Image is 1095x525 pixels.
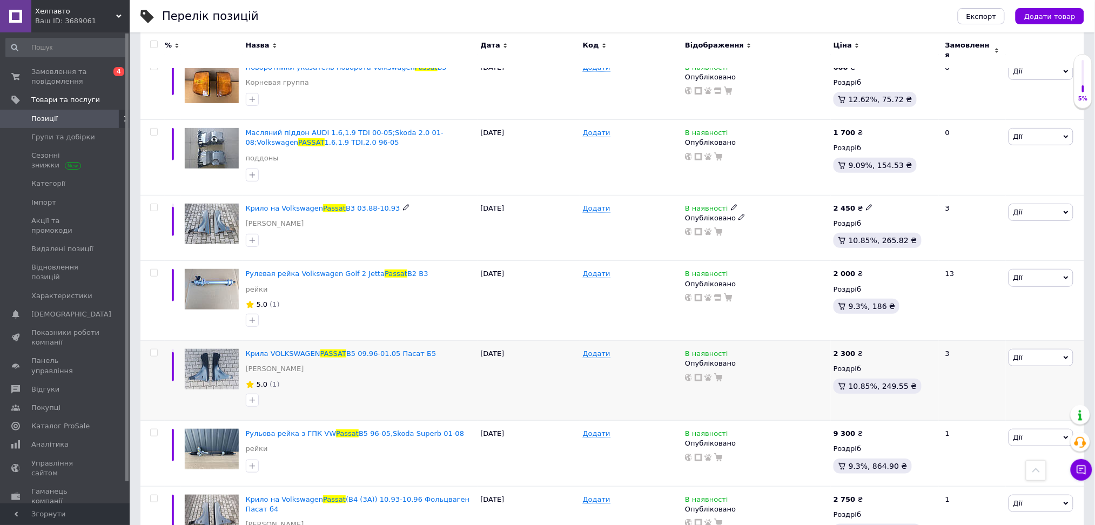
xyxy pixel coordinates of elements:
span: В наявності [685,63,728,75]
span: Імпорт [31,198,56,207]
span: Дії [1013,208,1023,216]
span: [DEMOGRAPHIC_DATA] [31,309,111,319]
button: Експорт [958,8,1005,24]
span: Дії [1013,353,1023,361]
span: Passat [336,429,359,437]
span: Додати [583,63,610,72]
span: PASSAT [320,349,346,358]
span: Товари та послуги [31,95,100,105]
span: В наявності [685,349,728,361]
span: В наявності [685,129,728,140]
a: Рулевая рейка Volkswagen Golf 2 JettaPassatB2 B3 [246,270,428,278]
span: Каталог ProSale [31,421,90,431]
span: В наявності [685,429,728,441]
span: Крило на Volkswagen [246,204,324,212]
div: Опубліковано [685,504,828,514]
span: Замовлення [945,41,992,60]
a: рейки [246,285,268,294]
img: Рульова рейка з ГПК VW Passat B5 96-05,Skoda Superb 01-08 [185,429,239,469]
div: [DATE] [478,120,580,196]
span: Passat [323,495,346,503]
span: Рулевая рейка Volkswagen Golf 2 Jetta [246,270,385,278]
span: Дії [1013,273,1023,281]
span: Масляний піддон AUDI 1.6,1.9 TDI 00-05;Skoda 2.0 01-08;Volkswagen [246,129,444,146]
span: Дії [1013,499,1023,507]
span: Ціна [834,41,852,50]
span: Акції та промокоди [31,216,100,235]
b: 9 300 [834,429,856,437]
span: 1.6,1.9 TDI,2.0 96-05 [325,138,399,146]
a: Крило на VolkswagenPassatB3 03.88-10.93 [246,204,400,212]
span: 10.85%, 265.82 ₴ [849,236,917,245]
div: [DATE] [478,195,580,261]
img: Крила VOLKSWAGEN PASSAT B5 09.96-01.05 Пасат Б5 [185,349,239,389]
div: ₴ [834,429,863,439]
span: Управління сайтом [31,459,100,478]
div: ₴ [834,128,863,138]
div: 5% [1074,95,1092,103]
div: ₴ [834,349,863,359]
span: Відображення [685,41,744,50]
span: 5.0 [257,300,268,308]
div: Роздріб [834,510,936,520]
span: Код [583,41,599,50]
span: 4 [113,67,124,76]
div: Роздріб [834,285,936,294]
span: 9.3%, 864.90 ₴ [849,462,908,470]
div: ₴ [834,204,873,213]
div: [DATE] [478,421,580,487]
div: ₴ [834,269,863,279]
span: Категорії [31,179,65,189]
span: Додати товар [1024,12,1076,21]
span: Назва [246,41,270,50]
div: 3 [939,195,1006,261]
b: 2 750 [834,495,856,503]
div: 13 [939,261,1006,341]
a: рейки [246,444,268,454]
span: 9.3%, 186 ₴ [849,302,895,311]
span: Видалені позиції [31,244,93,254]
span: Додати [583,349,610,358]
span: Додати [583,495,610,504]
span: Характеристики [31,291,92,301]
div: Опубліковано [685,72,828,82]
span: Покупці [31,403,61,413]
img: Поворотники указатель поворота Volkswagen Passat B3 [185,63,239,103]
div: Роздріб [834,219,936,228]
span: 5.0 [257,380,268,388]
div: Ваш ID: 3689061 [35,16,130,26]
div: Опубліковано [685,213,828,223]
b: 1 700 [834,129,856,137]
a: [PERSON_NAME] [246,219,304,228]
span: Додати [583,204,610,213]
span: B2 B3 [407,270,428,278]
span: В наявності [685,270,728,281]
img: Масляний піддон AUDI 1.6,1.9 TDI 00-05;Skoda 2.0 01-08;Volkswagen PASSAT 1.6,1.9 TDI,2.0 96-05 [185,128,239,169]
span: Експорт [966,12,997,21]
span: 9.09%, 154.53 ₴ [849,161,912,170]
span: B3 [438,63,447,71]
img: Рулевая рейка Volkswagen Golf 2 Jetta Passat B2 B3 [185,269,239,309]
span: Дії [1013,433,1023,441]
span: Панель управління [31,356,100,375]
span: Сезонні знижки [31,151,100,170]
div: 8 [939,54,1006,120]
span: (1) [270,380,279,388]
span: (1) [270,300,279,308]
div: [DATE] [478,261,580,341]
span: Passat [385,270,407,278]
span: 10.85%, 249.55 ₴ [849,382,917,391]
span: (B4 (3A)) 10.93-10.96 Фольцваген Пасат б4 [246,495,470,513]
span: B5 96-05,Skoda Superb 01-08 [359,429,464,437]
a: поддоны [246,153,279,163]
span: Замовлення та повідомлення [31,67,100,86]
span: Рульова рейка з ГПК VW [246,429,337,437]
span: Показники роботи компанії [31,328,100,347]
a: Корневая группа [246,78,309,87]
span: Відгуки [31,385,59,394]
div: 0 [939,120,1006,196]
span: B5 09.96-01.05 Пасат Б5 [346,349,436,358]
div: Роздріб [834,364,936,374]
span: Відновлення позицій [31,262,100,282]
div: Роздріб [834,78,936,87]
